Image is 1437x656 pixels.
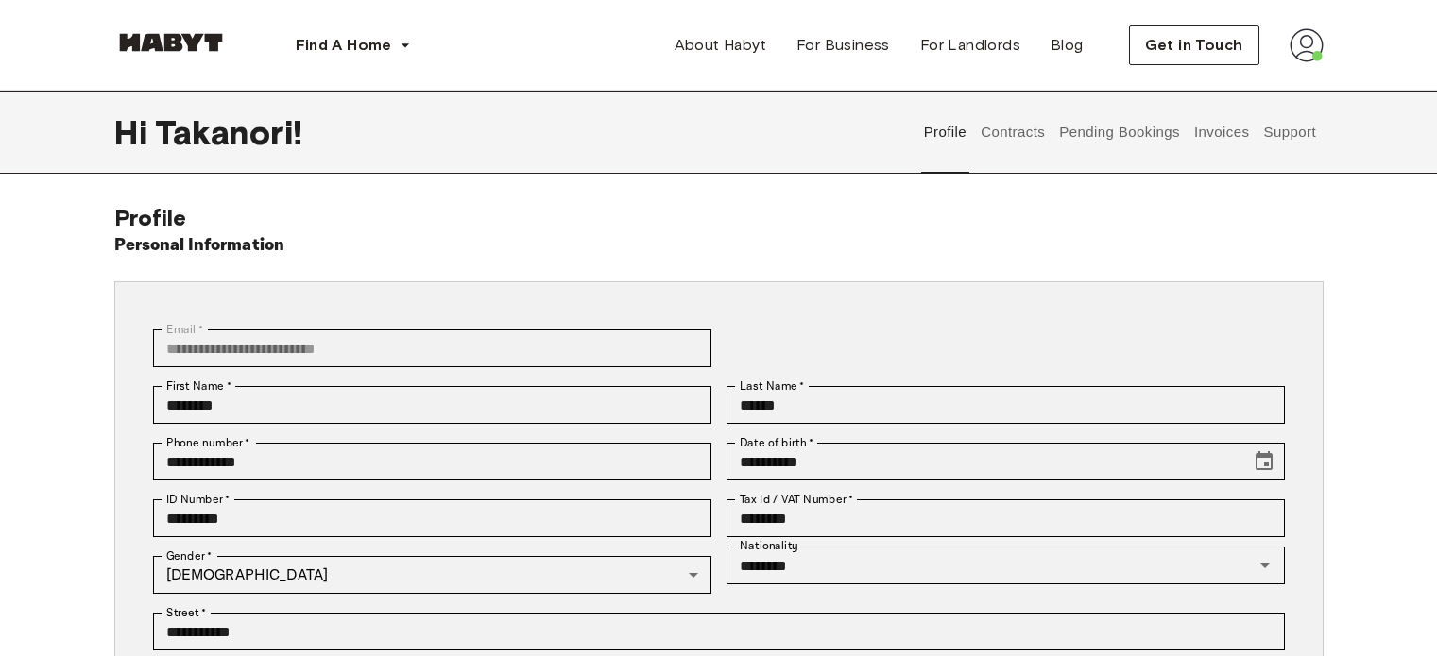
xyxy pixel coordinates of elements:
button: Profile [921,91,969,174]
label: Nationality [740,538,798,554]
button: Get in Touch [1129,25,1259,65]
label: Email [166,321,203,338]
a: About Habyt [659,26,781,64]
label: Phone number [166,434,250,451]
span: Find A Home [296,34,392,57]
label: Date of birth [740,434,813,451]
span: Hi [114,112,155,152]
img: Habyt [114,33,228,52]
span: For Business [796,34,890,57]
label: Last Name [740,378,805,395]
div: [DEMOGRAPHIC_DATA] [153,556,711,594]
div: user profile tabs [916,91,1323,174]
button: Pending Bookings [1057,91,1183,174]
label: ID Number [166,491,230,508]
span: Takanori ! [155,112,302,152]
button: Open [1252,552,1278,579]
button: Invoices [1191,91,1251,174]
label: First Name [166,378,231,395]
span: Profile [114,204,187,231]
img: avatar [1290,28,1324,62]
a: Blog [1035,26,1099,64]
button: Choose date, selected date is Oct 13, 2000 [1245,443,1283,480]
span: Blog [1051,34,1084,57]
h6: Personal Information [114,232,285,259]
label: Gender [166,547,212,564]
a: For Landlords [905,26,1035,64]
a: For Business [781,26,905,64]
label: Tax Id / VAT Number [740,491,853,508]
button: Contracts [979,91,1048,174]
span: Get in Touch [1145,34,1243,57]
span: About Habyt [675,34,766,57]
div: You can't change your email address at the moment. Please reach out to customer support in case y... [153,329,711,367]
span: For Landlords [920,34,1020,57]
button: Find A Home [281,26,426,64]
button: Support [1261,91,1319,174]
label: Street [166,604,206,621]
